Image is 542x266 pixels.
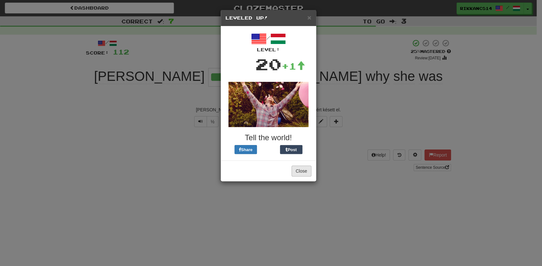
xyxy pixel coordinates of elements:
[282,60,305,73] div: +1
[234,145,257,154] button: Share
[292,166,311,176] button: Close
[228,82,308,127] img: andy-72a9b47756ecc61a9f6c0ef31017d13e025550094338bf53ee1bb5849c5fd8eb.gif
[255,53,282,75] div: 20
[226,15,311,21] h5: Leveled Up!
[307,14,311,21] button: Close
[257,145,280,154] iframe: X Post Button
[307,14,311,21] span: ×
[280,145,302,154] button: Post
[226,133,311,142] h3: Tell the world!
[226,47,311,53] div: Level:
[226,31,311,53] div: /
